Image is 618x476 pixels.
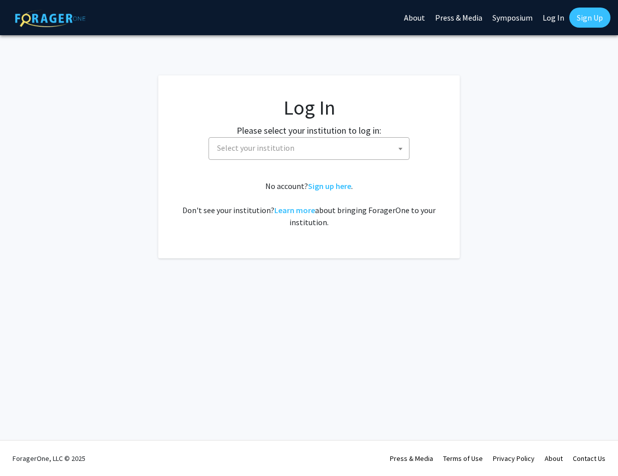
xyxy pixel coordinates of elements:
a: Sign Up [569,8,610,28]
a: Privacy Policy [493,454,535,463]
span: Select your institution [213,138,409,158]
div: No account? . Don't see your institution? about bringing ForagerOne to your institution. [178,180,440,228]
a: Sign up here [308,181,351,191]
span: Select your institution [209,137,409,160]
h1: Log In [178,96,440,120]
a: Press & Media [390,454,433,463]
img: ForagerOne Logo [15,10,85,27]
a: About [545,454,563,463]
span: Select your institution [217,143,294,153]
a: Terms of Use [443,454,483,463]
a: Learn more about bringing ForagerOne to your institution [274,205,315,215]
div: ForagerOne, LLC © 2025 [13,441,85,476]
a: Contact Us [573,454,605,463]
label: Please select your institution to log in: [237,124,381,137]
